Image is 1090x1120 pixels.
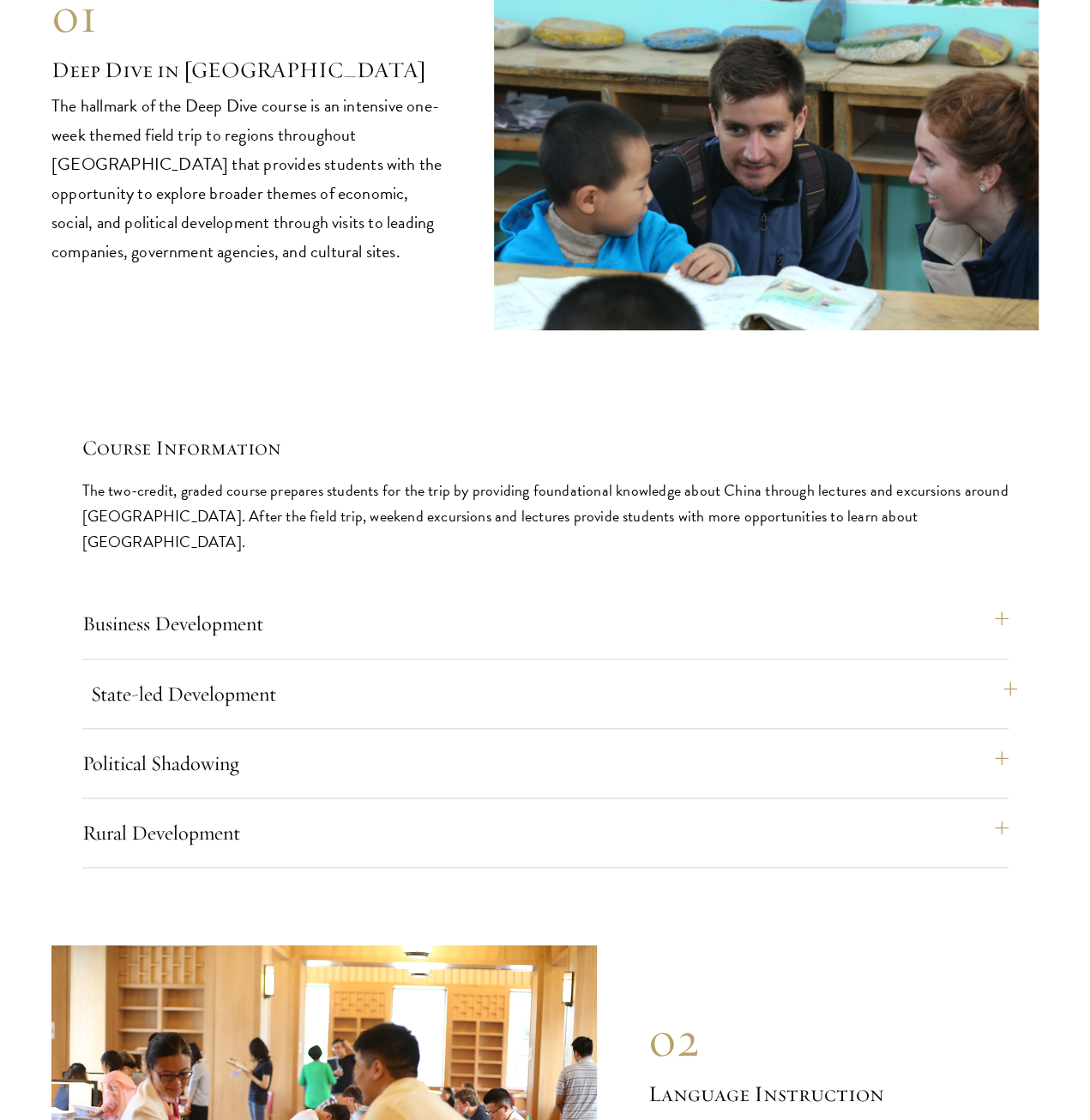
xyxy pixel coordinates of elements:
[82,743,1009,784] button: Political Shadowing
[648,1009,1039,1069] div: 02
[82,478,1009,555] p: The two-credit, graded course prepares students for the trip by providing foundational knowledge ...
[51,54,443,87] h2: Deep Dive in [GEOGRAPHIC_DATA]
[82,433,1009,462] h5: Course Information
[648,1078,1039,1111] h2: Language Instruction
[51,91,443,266] p: The hallmark of the Deep Dive course is an intensive one-week themed field trip to regions throug...
[82,812,1009,853] button: Rural Development
[82,603,1009,644] button: Business Development
[91,673,1017,714] button: State-led Development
